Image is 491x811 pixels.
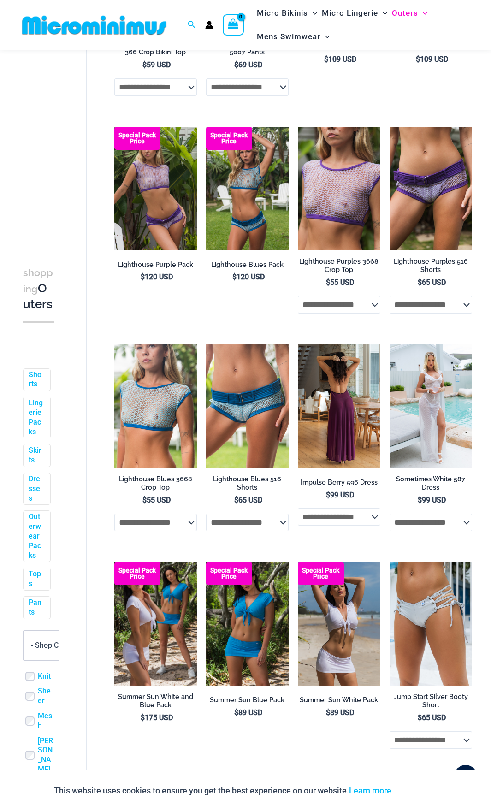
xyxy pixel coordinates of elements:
bdi: 65 USD [418,713,446,722]
a: Lighthouse Purples 516 Short 01Lighthouse Purples 3668 Crop Top 516 Short 01Lighthouse Purples 36... [390,127,472,251]
a: Lighthouse Blues Pack [206,260,289,272]
a: Lighthouse Purples 3668 Crop Top 516 Short 11 Lighthouse Purples 3668 Crop Top 516 Short 09Lighth... [114,127,197,251]
img: Lighthouse Purples 3668 Crop Top 01 [298,127,380,251]
h2: Lighthouse Blues 3668 Crop Top [114,475,197,492]
a: Lighthouse Blues 3668 Crop Top 01Lighthouse Blues 3668 Crop Top 02Lighthouse Blues 3668 Crop Top 02 [114,344,197,468]
span: $ [326,491,330,499]
img: Summer Sun White and Blue Pack [114,562,197,686]
bdi: 89 USD [326,708,354,717]
bdi: 55 USD [142,496,171,504]
a: Dresses [29,474,43,503]
a: Lighthouse Purples 3668 Crop Top [298,257,380,278]
a: Impulse Berry 596 Dress 02Impulse Berry 596 Dress 03Impulse Berry 596 Dress 03 [298,344,380,468]
bdi: 109 USD [324,55,356,64]
button: Accept [398,780,438,802]
a: Mesh [38,711,54,731]
span: shopping [23,267,53,295]
b: Special Pack Price [114,568,160,580]
span: Menu Toggle [308,1,317,25]
a: Search icon link [188,19,196,31]
img: MM SHOP LOGO FLAT [18,15,170,36]
a: Knit [38,672,51,681]
a: Micro BikinisMenu ToggleMenu Toggle [254,1,319,25]
h2: Jump Start Silver Booty Short [390,693,472,710]
h2: Lighthouse Blues Pack [206,260,289,269]
bdi: 120 USD [232,272,265,281]
img: Lighthouse Blues 3668 Crop Top 01 [114,344,197,468]
h2: Lighthouse Purples 516 Shorts [390,257,472,274]
a: Summer Sun White and Blue Pack Summer Sun Blue 9116 Top 522 Skirt 04Summer Sun Blue 9116 Top 522 ... [114,562,197,686]
a: Mens SwimwearMenu ToggleMenu Toggle [254,25,332,48]
span: $ [141,713,145,722]
span: $ [418,278,422,287]
span: $ [232,272,237,281]
bdi: 120 USD [141,272,173,281]
bdi: 99 USD [326,491,354,499]
span: - Shop Color [31,641,71,650]
span: Menu Toggle [378,1,387,25]
a: Jump Start Silver 5594 Shorts 01Jump Start Silver 5594 Shorts 02Jump Start Silver 5594 Shorts 02 [390,562,472,686]
b: Special Pack Price [114,132,160,144]
a: Lighthouse Blues 516 Shorts [206,475,289,496]
a: Sometimes White 587 Dress [390,475,472,496]
a: Skirts [29,446,43,466]
span: $ [142,60,147,69]
span: $ [416,55,420,64]
a: Summer Sun White and Blue Pack [114,693,197,713]
b: Special Pack Price [206,568,252,580]
span: $ [234,60,238,69]
span: $ [326,278,330,287]
a: View Shopping Cart, empty [223,14,244,36]
b: Special Pack Price [298,568,344,580]
h2: Summer Sun Blue Pack [206,696,289,704]
a: Summer Sun Blue Pack [206,696,289,708]
a: Pants [29,598,43,617]
span: Mens Swimwear [257,25,320,48]
bdi: 69 USD [234,60,262,69]
h2: Lighthouse Purple Pack [114,260,197,269]
a: Lighthouse Purples 516 Shorts [390,257,472,278]
a: Lighthouse Purple Pack [114,260,197,272]
bdi: 55 USD [326,278,354,287]
img: Summer Sun Blue 9116 Top 522 Skirt 14 [206,562,289,686]
a: Outerwear Packs [29,513,43,561]
span: $ [234,708,238,717]
img: Lighthouse Purples 3668 Crop Top 516 Short 11 [114,127,197,251]
span: $ [142,496,147,504]
bdi: 109 USD [416,55,448,64]
a: Jump Start Silver Booty Short [390,693,472,713]
img: Jump Start Silver 5594 Shorts 01 [390,562,472,686]
h2: Impulse Berry 596 Dress [298,478,380,487]
span: Menu Toggle [418,1,427,25]
img: Summer Sun White 9116 Top 522 Skirt 08 [298,562,380,686]
a: Impulse Berry 596 Dress [298,478,380,490]
a: Learn more [349,786,391,795]
bdi: 65 USD [418,278,446,287]
h2: Lighthouse Purples 3668 Crop Top [298,257,380,274]
a: Tops [29,570,43,589]
a: Summer Sun White 9116 Top 522 Skirt 08 Summer Sun White 9116 Top 522 Skirt 10Summer Sun White 911... [298,562,380,686]
b: Special Pack Price [206,132,252,144]
h3: Outers [23,265,54,312]
p: This website uses cookies to ensure you get the best experience on our website. [54,784,391,798]
a: Shorts [29,370,43,390]
a: Sheer [38,687,54,706]
span: $ [234,496,238,504]
span: Micro Lingerie [322,1,378,25]
span: Micro Bikinis [257,1,308,25]
img: Lighthouse Blues 3668 Crop Top 516 Short 03 [206,127,289,251]
a: OutersMenu ToggleMenu Toggle [390,1,430,25]
h2: Lighthouse Blues 516 Shorts [206,475,289,492]
span: - Shop Color [23,630,88,661]
h2: Sometimes White 587 Dress [390,475,472,492]
img: Impulse Berry 596 Dress 03 [298,344,380,468]
span: $ [141,272,145,281]
span: $ [418,713,422,722]
bdi: 175 USD [141,713,173,722]
a: Micro LingerieMenu ToggleMenu Toggle [319,1,390,25]
span: $ [326,708,330,717]
img: Lighthouse Purples 516 Short 01 [390,127,472,251]
a: Lighthouse Blues 3668 Crop Top 516 Short 03 Lighthouse Blues 3668 Crop Top 516 Short 04Lighthouse... [206,127,289,251]
a: Account icon link [205,21,213,29]
a: Summer Sun Blue 9116 Top 522 Skirt 14 Summer Sun Blue 9116 Top 522 Skirt 04Summer Sun Blue 9116 T... [206,562,289,686]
